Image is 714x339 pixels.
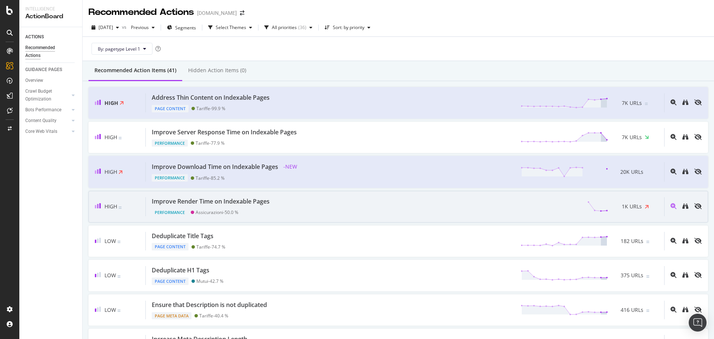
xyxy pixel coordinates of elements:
div: ( 36 ) [298,25,306,30]
div: [DOMAIN_NAME] [197,9,237,17]
span: High [104,168,117,175]
div: Core Web Vitals [25,128,57,135]
span: Segments [175,25,196,31]
span: 7K URLs [622,134,642,141]
span: High [104,134,117,141]
a: ACTIONS [25,33,77,41]
div: magnifying-glass-plus [670,238,676,244]
div: arrow-right-arrow-left [240,10,244,16]
span: High [104,203,117,210]
div: ACTIONS [25,33,44,41]
span: 7K URLs [622,99,642,107]
button: By: pagetype Level 1 [91,43,152,55]
span: vs [122,24,128,30]
div: Tariffe - 99.9 % [196,106,225,111]
span: 2025 Sep. 30th [99,24,113,31]
div: Recommended Actions [25,44,70,60]
div: Bots Performance [25,106,61,114]
div: Tariffe - 77.9 % [196,140,225,146]
div: binoculars [682,307,688,313]
div: magnifying-glass-plus [670,272,676,278]
div: magnifying-glass-plus [670,169,676,175]
a: Recommended Actions [25,44,77,60]
button: Select Themes [205,22,255,33]
div: Intelligence [25,6,76,12]
div: Crawl Budget Optimization [25,87,64,103]
button: All priorities(36) [261,22,315,33]
a: binoculars [682,169,688,175]
div: Overview [25,77,43,84]
div: Recommended Action Items (41) [94,67,176,74]
span: High [104,99,118,106]
a: Overview [25,77,77,84]
div: Content Quality [25,117,57,125]
a: binoculars [682,238,688,244]
div: eye-slash [694,272,702,278]
div: Tariffe - 40.4 % [199,313,228,319]
div: binoculars [682,203,688,209]
div: Performance [152,209,188,216]
a: binoculars [682,204,688,210]
div: eye-slash [694,99,702,105]
span: Low [104,237,116,244]
span: 416 URLs [621,306,643,314]
span: Previous [128,24,149,31]
div: Sort: by priority [333,25,364,30]
img: Equal [118,310,120,312]
div: Select Themes [216,25,246,30]
div: Page Content [152,278,189,285]
a: Crawl Budget Optimization [25,87,70,103]
a: binoculars [682,100,688,106]
div: Tariffe - 74.7 % [196,244,225,250]
span: 375 URLs [621,272,643,279]
a: binoculars [682,272,688,279]
div: Performance [152,140,188,147]
div: GUIDANCE PAGES [25,66,62,74]
span: 182 URLs [621,237,643,245]
div: eye-slash [694,169,702,175]
img: Equal [118,275,120,278]
a: binoculars [682,307,688,313]
div: Deduplicate H1 Tags [152,266,209,275]
span: 1K URLs [622,203,642,210]
div: binoculars [682,99,688,105]
div: Deduplicate Title Tags [152,232,213,240]
div: eye-slash [694,307,702,313]
a: binoculars [682,134,688,141]
span: Low [104,306,116,313]
img: Equal [645,103,648,105]
div: Improve Server Response Time on Indexable Pages [152,128,297,137]
span: - NEW [281,162,299,171]
img: Equal [646,310,649,312]
div: Performance [152,174,188,182]
a: Content Quality [25,117,70,125]
div: Mutui - 42.7 % [196,278,223,284]
div: Assicurazioni - 50.0 % [196,210,238,215]
div: Improve Render Time on Indexable Pages [152,197,270,206]
div: Hidden Action Items (0) [188,67,246,74]
div: binoculars [682,134,688,140]
a: Core Web Vitals [25,128,70,135]
div: ActionBoard [25,12,76,21]
img: Equal [646,241,649,243]
img: Equal [118,241,120,243]
button: Sort: by priority [322,22,373,33]
div: Open Intercom Messenger [689,314,707,332]
span: 20K URLs [620,168,643,176]
a: Bots Performance [25,106,70,114]
button: Segments [164,22,199,33]
div: binoculars [682,169,688,175]
span: Low [104,272,116,279]
img: Equal [119,207,122,209]
div: eye-slash [694,134,702,140]
span: By: pagetype Level 1 [98,46,140,52]
div: Page Meta Data [152,312,192,320]
div: eye-slash [694,238,702,244]
div: Improve Download Time on Indexable Pages [152,163,278,171]
div: eye-slash [694,203,702,209]
img: Equal [646,275,649,278]
div: Ensure that Description is not duplicated [152,301,267,309]
div: Page Content [152,105,189,112]
div: Recommended Actions [89,6,194,19]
